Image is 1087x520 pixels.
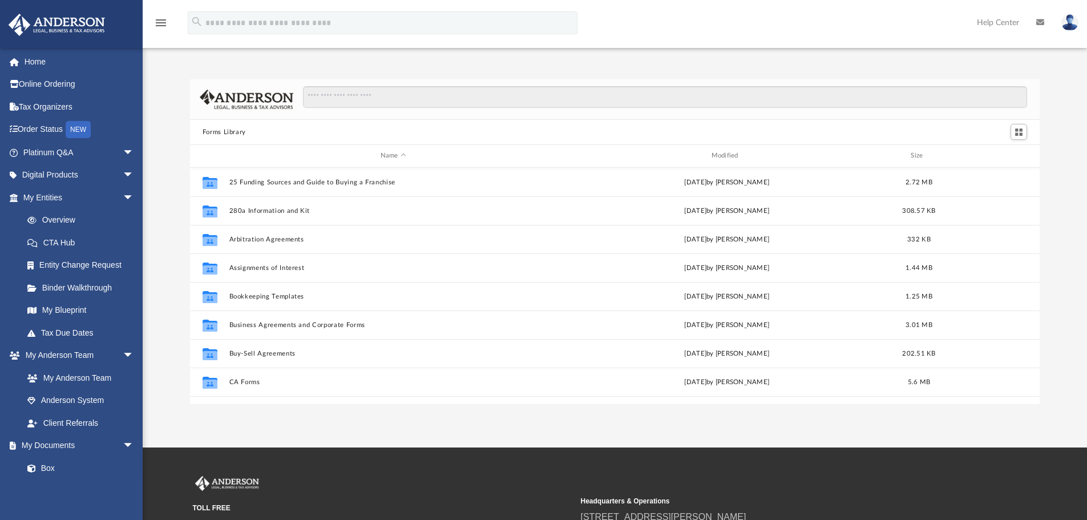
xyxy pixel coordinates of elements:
span: arrow_drop_down [123,434,146,458]
a: Online Ordering [8,73,151,96]
small: TOLL FREE [193,503,573,513]
span: arrow_drop_down [123,164,146,187]
button: Switch to Grid View [1011,124,1028,140]
div: id [195,151,224,161]
div: [DATE] by [PERSON_NAME] [563,177,891,187]
span: arrow_drop_down [123,186,146,209]
a: Home [8,50,151,73]
div: [DATE] by [PERSON_NAME] [563,234,891,244]
a: Platinum Q&Aarrow_drop_down [8,141,151,164]
img: Anderson Advisors Platinum Portal [193,476,261,491]
i: search [191,15,203,28]
span: 1.25 MB [906,293,932,299]
span: 202.51 KB [902,350,935,356]
span: 2.72 MB [906,179,932,185]
div: grid [190,168,1040,404]
input: Search files and folders [303,86,1027,108]
a: My Anderson Team [16,366,140,389]
img: Anderson Advisors Platinum Portal [5,14,108,36]
span: 1.44 MB [906,264,932,271]
div: [DATE] by [PERSON_NAME] [563,377,891,387]
div: NEW [66,121,91,138]
span: arrow_drop_down [123,141,146,164]
div: id [947,151,1027,161]
div: [DATE] by [PERSON_NAME] [563,320,891,330]
a: My Anderson Teamarrow_drop_down [8,344,146,367]
i: menu [154,16,168,30]
a: CTA Hub [16,231,151,254]
small: Headquarters & Operations [581,496,961,506]
span: 308.57 KB [902,207,935,213]
img: User Pic [1061,14,1078,31]
button: Assignments of Interest [229,264,557,272]
a: menu [154,22,168,30]
div: [DATE] by [PERSON_NAME] [563,291,891,301]
a: Anderson System [16,389,146,412]
button: 280a Information and Kit [229,207,557,215]
button: Arbitration Agreements [229,236,557,243]
span: 332 KB [907,236,931,242]
button: 25 Funding Sources and Guide to Buying a Franchise [229,179,557,186]
a: Binder Walkthrough [16,276,151,299]
button: Bookkeeping Templates [229,293,557,300]
button: CA Forms [229,378,557,386]
a: My Blueprint [16,299,146,322]
a: My Documentsarrow_drop_down [8,434,146,457]
a: Digital Productsarrow_drop_down [8,164,151,187]
a: Order StatusNEW [8,118,151,142]
div: [DATE] by [PERSON_NAME] [563,205,891,216]
a: Client Referrals [16,412,146,434]
button: Buy-Sell Agreements [229,350,557,357]
span: 3.01 MB [906,321,932,328]
a: Tax Due Dates [16,321,151,344]
a: Entity Change Request [16,254,151,277]
a: My Entitiesarrow_drop_down [8,186,151,209]
a: Tax Organizers [8,95,151,118]
a: Overview [16,209,151,232]
div: [DATE] by [PERSON_NAME] [563,348,891,358]
div: Modified [562,151,891,161]
button: Forms Library [203,127,246,138]
div: Name [228,151,557,161]
div: Size [896,151,941,161]
span: 5.6 MB [907,378,930,385]
a: Meeting Minutes [16,479,146,502]
span: arrow_drop_down [123,344,146,368]
button: Business Agreements and Corporate Forms [229,321,557,329]
div: [DATE] by [PERSON_NAME] [563,263,891,273]
a: Box [16,457,140,479]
